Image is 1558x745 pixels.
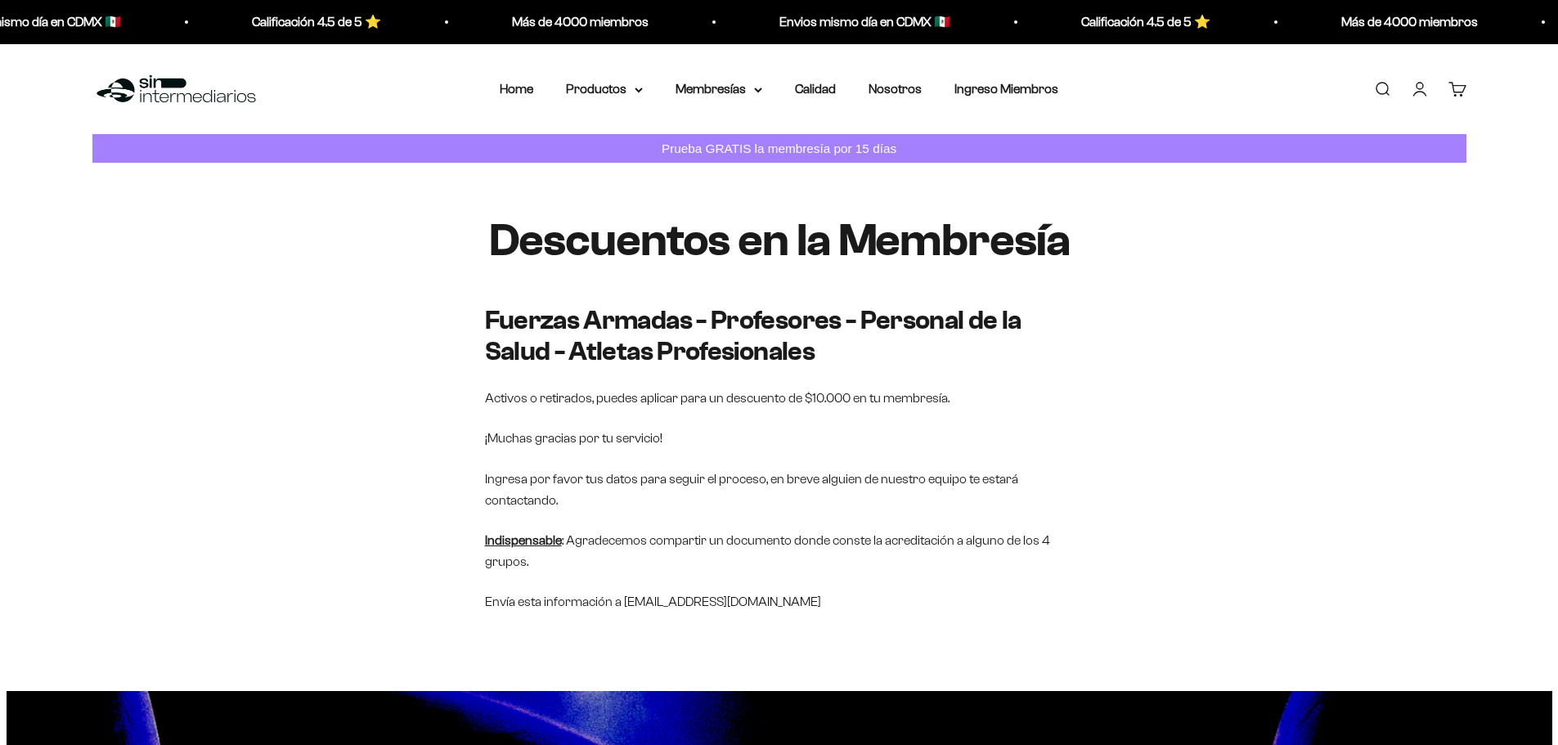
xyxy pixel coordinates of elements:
a: Nosotros [869,82,922,96]
a: Home [500,82,533,96]
a: Envios mismo día en CDMX 🇲🇽 [731,15,902,29]
summary: Productos [566,79,643,100]
a: Calificación 4.5 de 5 ⭐️ [204,15,333,29]
summary: Membresías [676,79,762,100]
strong: Indispensable [485,533,562,547]
p: : Agradecemos compartir un documento donde conste la acreditación a alguno de los 4 grupos. [485,530,1074,572]
a: Más de 4000 miembros [1293,15,1430,29]
p: ¡Muchas gracias por tu servicio! [485,428,1074,449]
a: Ingreso Miembros [954,82,1058,96]
a: Calificación 4.5 de 5 ⭐️ [1033,15,1162,29]
p: Ingresa por favor tus datos para seguir el proceso, en breve alguien de nuestro equipo te estará ... [485,469,1074,510]
p: Envía esta información a [EMAIL_ADDRESS][DOMAIN_NAME] [485,591,1074,613]
h1: Descuentos en la Membresía [485,215,1074,266]
a: Calidad [795,82,836,96]
a: Prueba GRATIS la membresía por 15 días [92,134,1466,163]
p: Activos o retirados, puedes aplicar para un descuento de $10.000 en tu membresía. [485,388,1074,409]
strong: Fuerzas Armadas - Profesores - Personal de la Salud - Atletas Profesionales [485,306,1021,366]
p: Prueba GRATIS la membresía por 15 días [658,138,900,159]
a: Más de 4000 miembros [464,15,600,29]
